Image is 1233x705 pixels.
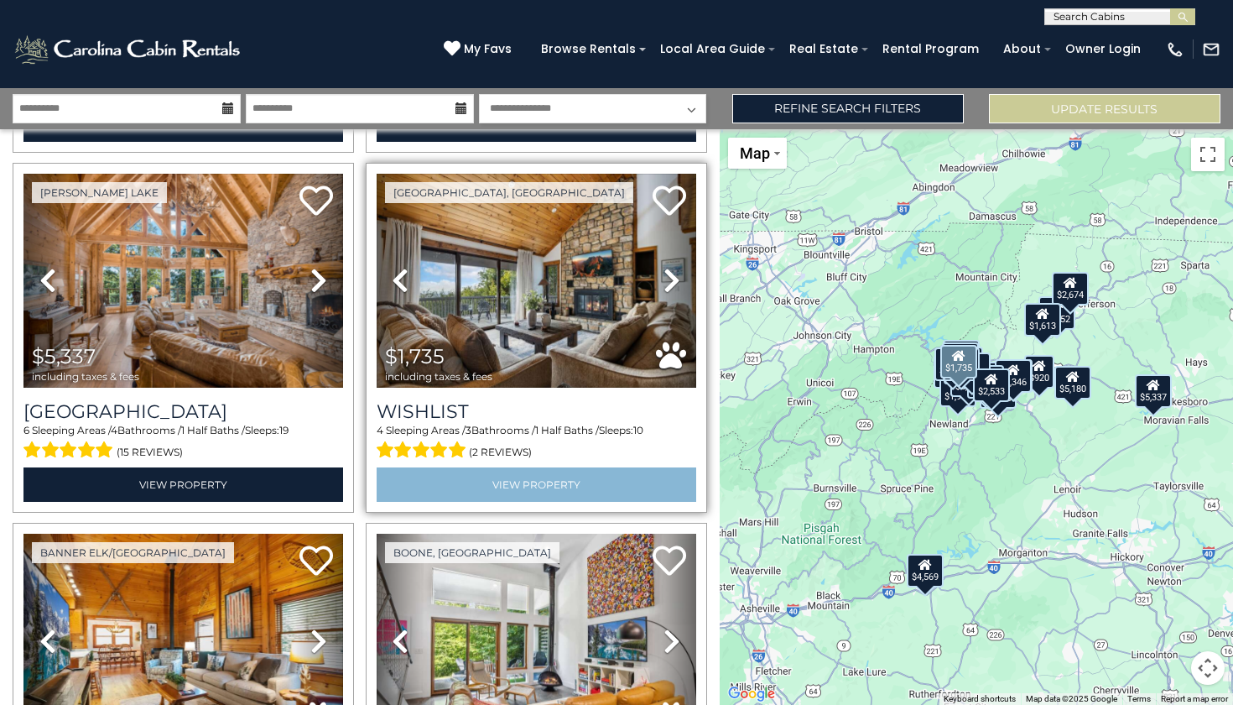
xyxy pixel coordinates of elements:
[377,467,696,502] a: View Property
[989,94,1220,123] button: Update Results
[32,182,167,203] a: [PERSON_NAME] Lake
[907,554,944,587] div: $4,569
[181,424,245,436] span: 1 Half Baths /
[299,184,333,220] a: Add to favorites
[377,424,383,436] span: 4
[385,542,559,563] a: Boone, [GEOGRAPHIC_DATA]
[385,182,633,203] a: [GEOGRAPHIC_DATA], [GEOGRAPHIC_DATA]
[23,174,343,388] img: thumbnail_163277924.jpeg
[940,345,977,379] div: $1,735
[1051,272,1088,305] div: $2,674
[533,36,644,62] a: Browse Rentals
[535,424,599,436] span: 1 Half Baths /
[377,174,696,388] img: thumbnail_167104241.jpeg
[444,40,516,59] a: My Favs
[942,342,979,376] div: $2,509
[1038,296,1074,330] div: $1,352
[943,340,980,373] div: $2,641
[1135,374,1172,408] div: $5,337
[32,371,139,382] span: including taxes & fees
[385,371,492,382] span: including taxes & fees
[1166,40,1184,59] img: phone-regular-white.png
[111,424,117,436] span: 4
[1161,694,1228,703] a: Report a map error
[23,467,343,502] a: View Property
[942,347,979,381] div: $2,839
[377,423,696,463] div: Sleeping Areas / Bathrooms / Sleeps:
[633,424,643,436] span: 10
[652,36,773,62] a: Local Area Guide
[279,424,289,436] span: 19
[464,40,512,58] span: My Favs
[732,94,964,123] a: Refine Search Filters
[32,542,234,563] a: Banner Elk/[GEOGRAPHIC_DATA]
[385,344,445,368] span: $1,735
[939,373,976,407] div: $1,962
[1191,138,1225,171] button: Toggle fullscreen view
[1023,303,1060,337] div: $1,613
[781,36,866,62] a: Real Estate
[995,359,1032,393] div: $3,446
[23,400,343,423] a: [GEOGRAPHIC_DATA]
[13,33,245,66] img: White-1-2.png
[299,544,333,580] a: Add to favorites
[973,368,1010,402] div: $2,533
[653,544,686,580] a: Add to favorites
[32,344,96,368] span: $5,337
[23,400,343,423] h3: Lake Haven Lodge
[466,424,471,436] span: 3
[653,184,686,220] a: Add to favorites
[1057,36,1149,62] a: Owner Login
[23,423,343,463] div: Sleeping Areas / Bathrooms / Sleeps:
[995,36,1049,62] a: About
[469,441,532,463] span: (2 reviews)
[740,144,770,162] span: Map
[23,424,29,436] span: 6
[377,400,696,423] a: Wishlist
[728,138,787,169] button: Change map style
[1202,40,1220,59] img: mail-regular-white.png
[1191,651,1225,685] button: Map camera controls
[724,683,779,705] img: Google
[934,347,971,381] div: $2,426
[1127,694,1151,703] a: Terms (opens in new tab)
[944,693,1016,705] button: Keyboard shortcuts
[1026,694,1117,703] span: Map data ©2025 Google
[934,355,970,389] div: $2,460
[874,36,987,62] a: Rental Program
[117,441,183,463] span: (15 reviews)
[1024,355,1054,389] div: $920
[1054,366,1091,399] div: $5,180
[995,359,1032,393] div: $2,346
[724,683,779,705] a: Open this area in Google Maps (opens a new window)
